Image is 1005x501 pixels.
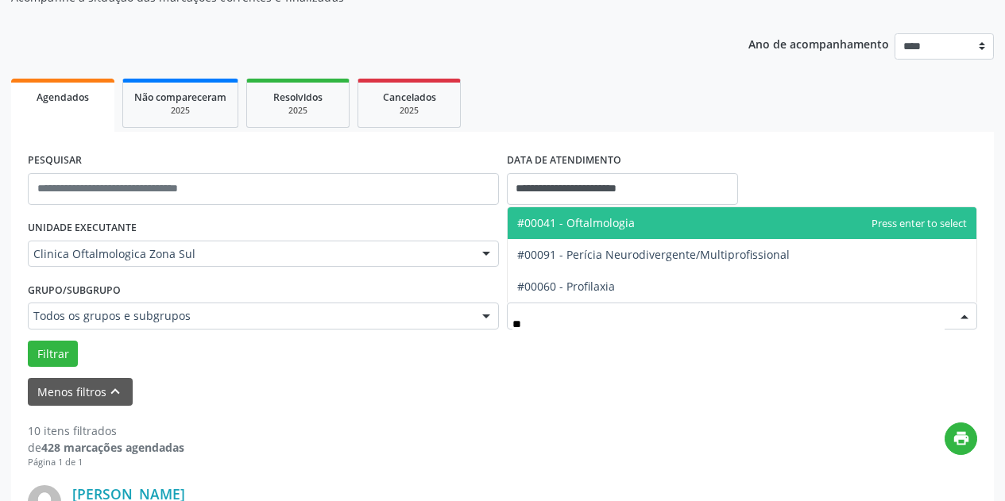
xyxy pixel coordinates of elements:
div: 2025 [134,105,226,117]
span: Resolvidos [273,91,323,104]
label: DATA DE ATENDIMENTO [507,148,621,173]
div: 10 itens filtrados [28,422,184,439]
div: 2025 [258,105,338,117]
div: Página 1 de 1 [28,456,184,469]
span: Todos os grupos e subgrupos [33,308,466,324]
span: Cancelados [383,91,436,104]
button: Menos filtroskeyboard_arrow_up [28,378,133,406]
span: #00060 - Profilaxia [517,279,615,294]
span: Não compareceram [134,91,226,104]
div: de [28,439,184,456]
i: keyboard_arrow_up [106,383,124,400]
label: UNIDADE EXECUTANTE [28,216,137,241]
p: Ano de acompanhamento [748,33,889,53]
i: print [953,430,970,447]
button: print [945,422,977,455]
div: 2025 [369,105,449,117]
label: PESQUISAR [28,148,82,173]
strong: 428 marcações agendadas [41,440,184,455]
button: Filtrar [28,341,78,368]
span: #00091 - Perícia Neurodivergente/Multiprofissional [517,247,790,262]
span: #00041 - Oftalmologia [517,215,635,230]
span: Agendados [37,91,89,104]
label: Grupo/Subgrupo [28,278,121,303]
span: Clinica Oftalmologica Zona Sul [33,246,466,262]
